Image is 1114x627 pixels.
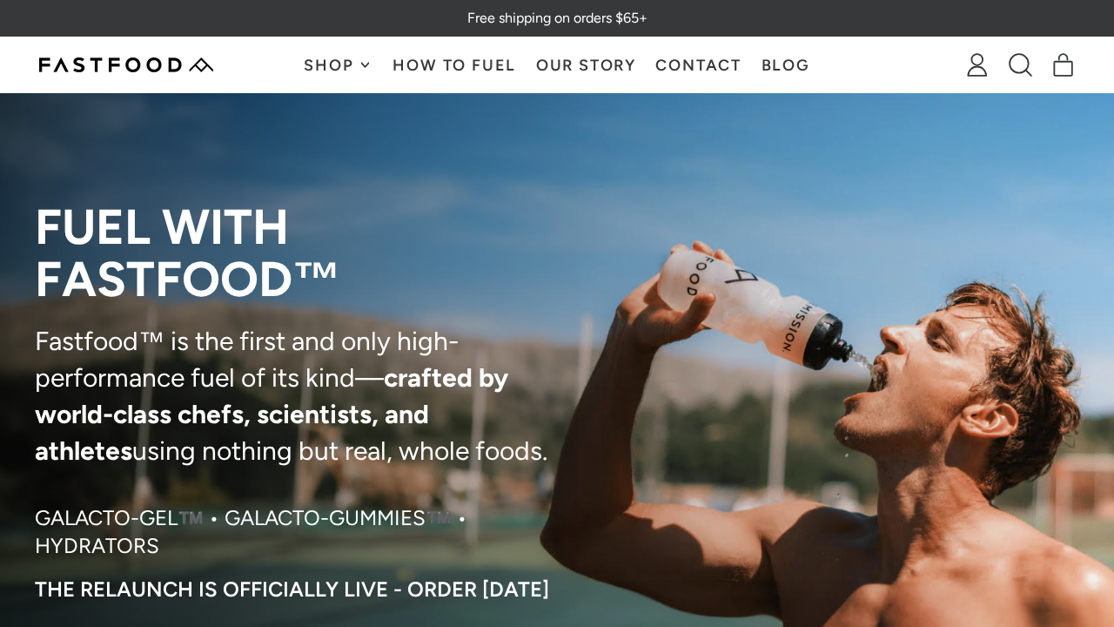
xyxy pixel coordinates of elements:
a: Our Story [527,37,647,92]
p: Galacto-Gel™️ • Galacto-Gummies™️ • Hydrators [35,504,590,560]
img: Fastfood [39,57,213,72]
p: The RELAUNCH IS OFFICIALLY LIVE - ORDER [DATE] [35,577,549,602]
span: Shop [304,57,358,73]
a: Contact [646,37,751,92]
button: Shop [294,37,383,92]
a: Blog [751,37,820,92]
p: Fuel with Fastfood™ [35,201,590,306]
a: How To Fuel [383,37,526,92]
p: Fastfood™ is the first and only high-performance fuel of its kind— using nothing but real, whole ... [35,323,590,469]
strong: crafted by world-class chefs, scientists, and athletes [35,361,508,467]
